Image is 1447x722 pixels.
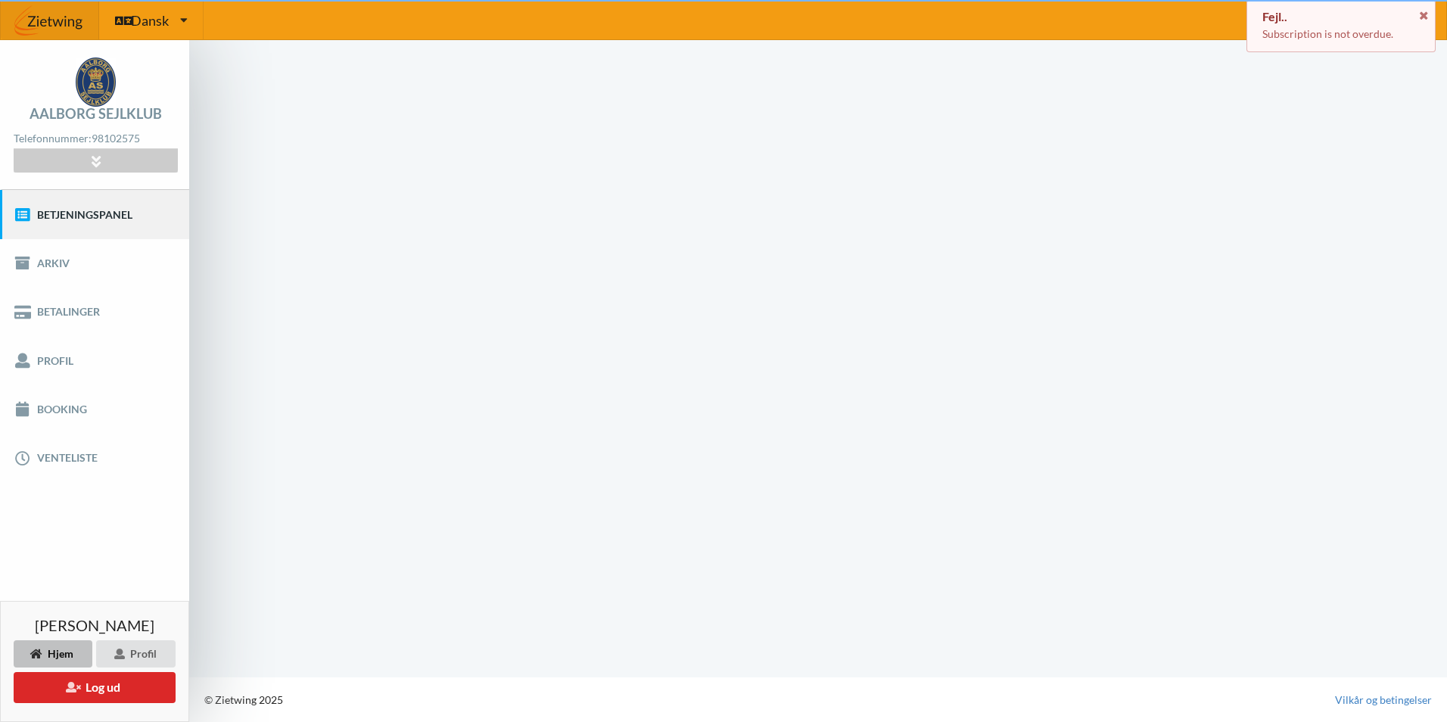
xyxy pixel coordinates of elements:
div: Profil [96,640,176,668]
p: Subscription is not overdue. [1262,26,1420,42]
div: Telefonnummer: [14,129,177,149]
span: Dansk [131,14,169,27]
img: logo [76,58,116,107]
div: Fejl.. [1262,9,1420,24]
strong: 98102575 [92,132,140,145]
div: Aalborg Sejlklub [30,107,162,120]
span: [PERSON_NAME] [35,618,154,633]
button: Log ud [14,672,176,703]
a: Vilkår og betingelser [1335,692,1432,708]
div: Hjem [14,640,92,668]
